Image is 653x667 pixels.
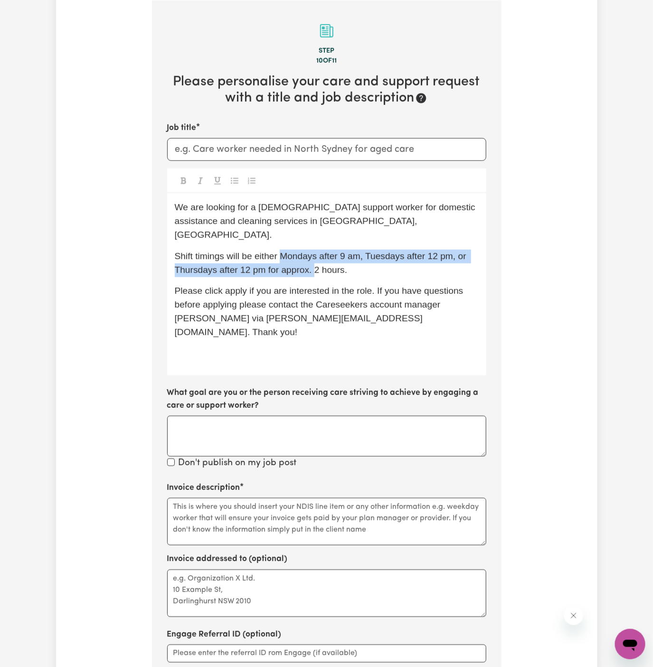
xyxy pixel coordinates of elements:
[167,56,486,66] div: 10 of 11
[167,122,197,134] label: Job title
[167,645,486,663] input: Please enter the referral ID rom Engage (if available)
[179,457,297,470] label: Don't publish on my job post
[245,174,258,187] button: Toggle undefined
[167,46,486,56] div: Step
[167,482,240,494] label: Invoice description
[175,286,466,337] span: Please click apply if you are interested in the role. If you have questions before applying pleas...
[6,7,57,14] span: Need any help?
[211,174,224,187] button: Toggle undefined
[167,74,486,107] h2: Please personalise your care and support request with a title and job description
[175,202,478,240] span: We are looking for a [DEMOGRAPHIC_DATA] support worker for domestic assistance and cleaning servi...
[177,174,190,187] button: Toggle undefined
[167,553,288,565] label: Invoice addressed to (optional)
[228,174,241,187] button: Toggle undefined
[167,138,486,161] input: e.g. Care worker needed in North Sydney for aged care
[615,629,645,659] iframe: Button to launch messaging window
[194,174,207,187] button: Toggle undefined
[167,629,282,641] label: Engage Referral ID (optional)
[167,387,486,412] label: What goal are you or the person receiving care striving to achieve by engaging a care or support ...
[175,251,469,275] span: Shift timings will be either Mondays after 9 am, Tuesdays after 12 pm, or Thursdays after 12 pm f...
[564,606,583,625] iframe: Close message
